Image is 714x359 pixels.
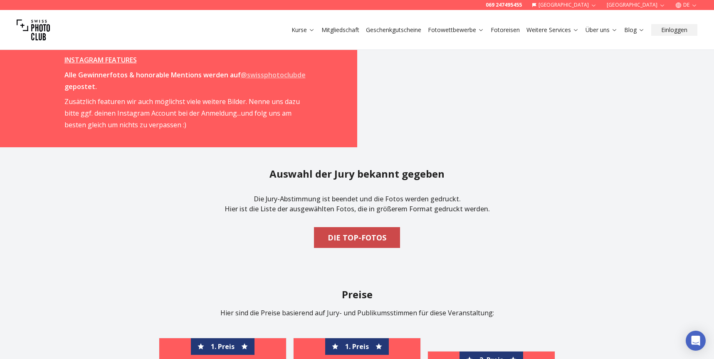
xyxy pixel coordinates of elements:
[621,24,648,36] button: Blog
[425,24,487,36] button: Fotowettbewerbe
[64,97,300,129] span: Zusätzlich featuren wir auch möglichst viele weitere Bilder. Nenne uns dazu bitte ggf. deinen Ins...
[288,24,318,36] button: Kurse
[64,55,137,64] u: INSTAGRAM FEATURES
[211,342,235,352] span: 1. Preis
[345,342,369,352] span: 1. Preis
[491,26,520,34] a: Fotoreisen
[523,24,582,36] button: Weitere Services
[98,308,617,318] p: Hier sind die Preise basierend auf Jury- und Publikumsstimmen für diese Veranstaltung:
[486,2,522,8] a: 069 247495455
[318,24,363,36] button: Mitgliedschaft
[586,26,618,34] a: Über uns
[328,232,386,243] b: DIE TOP-FOTOS
[64,82,97,91] strong: gepostet.
[428,26,484,34] a: Fotowettbewerbe
[241,70,306,79] a: @swissphotoclubde
[314,227,400,248] button: DIE TOP-FOTOS
[321,26,359,34] a: Mitgliedschaft
[366,26,421,34] a: Geschenkgutscheine
[269,167,445,181] h2: Auswahl der Jury bekannt gegeben
[17,13,50,47] img: Swiss photo club
[651,24,697,36] button: Einloggen
[225,187,490,220] p: Die Jury-Abstimmung ist beendet und die Fotos werden gedruckt. Hier ist die Liste der ausgewählte...
[487,24,523,36] button: Fotoreisen
[98,288,617,301] h2: Preise
[624,26,645,34] a: Blog
[64,70,241,79] strong: Alle Gewinnerfotos & honorable Mentions werden auf
[582,24,621,36] button: Über uns
[363,24,425,36] button: Geschenkgutscheine
[292,26,315,34] a: Kurse
[526,26,579,34] a: Weitere Services
[686,331,706,351] div: Open Intercom Messenger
